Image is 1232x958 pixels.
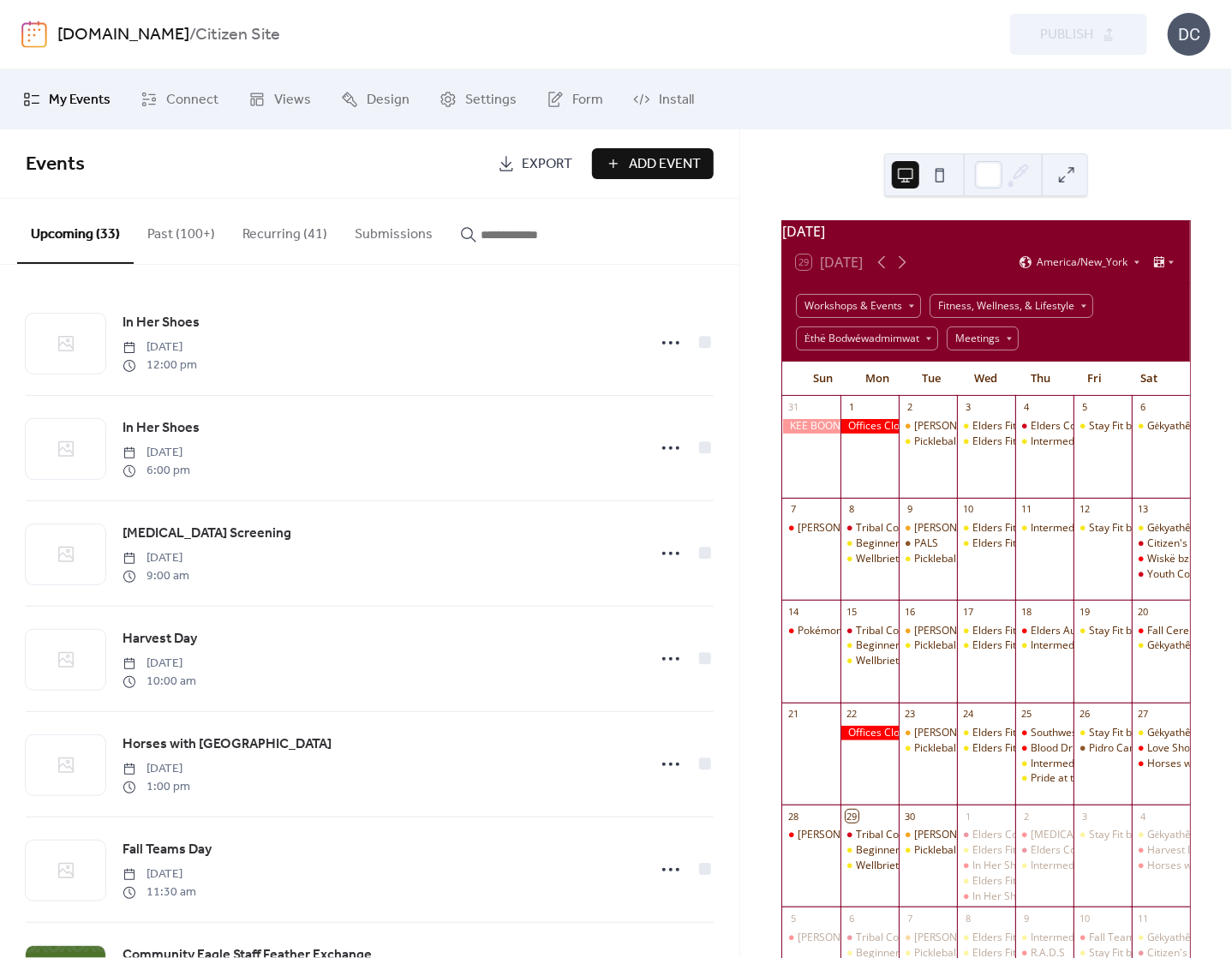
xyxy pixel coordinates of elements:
div: Pickleball [914,638,959,653]
div: In Her Shoes [957,859,1015,873]
div: 6 [846,912,858,925]
div: [MEDICAL_DATA] Screening [1031,828,1164,842]
div: Elders Autumn Social [1031,624,1132,638]
span: Settings [465,90,517,111]
div: 17 [962,605,975,618]
button: Upcoming (33) [17,199,134,264]
a: Horses with [GEOGRAPHIC_DATA] [123,733,332,756]
span: Horses with [GEOGRAPHIC_DATA] [123,734,332,755]
div: Wellbriety [840,654,899,668]
div: 4 [1137,810,1150,823]
div: PALS [914,536,938,551]
div: Wellbriety [840,552,899,566]
div: Elders Council Business Meeting [1015,843,1074,858]
div: Stay Fit by Doing HIIT [1089,624,1189,638]
div: 25 [1020,708,1033,721]
span: My Events [49,90,111,111]
div: 3 [1079,810,1091,823]
div: Wellbriety [856,552,904,566]
span: [DATE] [123,865,196,883]
div: Elders Council Business Meeting [1031,843,1186,858]
div: Intermediate Yoga [1015,434,1074,449]
div: Bodwéwadmimwen Potawatomi Language Class with Kevin Daugherty [899,726,957,740]
a: Install [620,76,707,123]
div: Tribal Council Meeting [840,828,899,842]
div: Elders Fitness Fun [972,434,1058,449]
div: Love Should Not Hurt 5k Run/Walk [1132,741,1190,756]
div: Elders Fitness Fun [957,638,1015,653]
div: Offices Closed for miktthéwi gizhêk - Labor Day [840,419,899,434]
div: Mon [850,362,904,396]
div: 13 [1137,503,1150,516]
div: 3 [962,401,975,414]
div: Pokémon & Magic The Gathering Game Day [798,624,1008,638]
span: 6:00 pm [123,462,190,480]
div: Pickleball [899,843,957,858]
div: Tribal Council Meeting [840,931,899,945]
div: Bodwéwadmimwen Potawatomi Language Class with Kevin Daugherty [899,931,957,945]
div: Wellbriety [856,654,904,668]
div: 28 [787,810,800,823]
div: Elders Council Business Meeting [1031,419,1186,434]
a: Views [236,76,324,123]
a: Settings [427,76,529,123]
div: Fall Teams Day [1074,931,1132,945]
div: Fall Ceremony [1132,624,1190,638]
div: Southwest Michigan Opioid Summit [1015,726,1074,740]
div: 16 [904,605,917,618]
div: Youth Council Meeting [1132,567,1190,582]
div: Beginners Yoga [840,638,899,653]
div: Elders Fitness Fun [972,931,1058,945]
div: 5 [1079,401,1091,414]
div: Stay Fit by Doing HIIT [1089,419,1189,434]
div: Harvest Day [1132,843,1190,858]
div: Stay Fit by Doing HIIT [1089,828,1189,842]
div: 8 [846,503,858,516]
div: 6 [1137,401,1150,414]
div: 7 [787,503,800,516]
div: Sat [1122,362,1176,396]
div: 10 [1079,912,1091,925]
div: Blood Drive [1015,741,1074,756]
span: [DATE] [123,338,197,356]
div: Elders Fitness Fun [972,419,1058,434]
div: Gėkyathêk | Basketball [1132,521,1190,536]
div: 11 [1020,503,1033,516]
div: Bodwéwadmimwen Potawatomi Language Class with Kevin Daugherty [899,419,957,434]
div: Elders Fitness Fun [972,726,1058,740]
span: 1:00 pm [123,778,190,796]
div: Intermediate Yoga [1015,931,1074,945]
div: Wed [959,362,1013,396]
div: 2 [904,401,917,414]
div: Pickleball [914,434,959,449]
div: Elders Fitness Fun [957,843,1015,858]
span: [DATE] [123,655,196,673]
div: 26 [1079,708,1091,721]
span: America/New_York [1037,257,1127,267]
div: Gėkyathêk | Basketball [1132,828,1190,842]
div: Elders Autumn Social [1015,624,1074,638]
div: Stay Fit by Doing HIIT [1074,521,1132,536]
div: Intermediate Yoga [1031,757,1119,771]
div: [DATE] [782,221,1190,242]
div: Fall Ceremony [1147,624,1216,638]
div: Pride at the Tribe 18+ [1031,771,1133,786]
a: Export [485,148,585,179]
span: 9:00 am [123,567,189,585]
div: [PERSON_NAME] Language Class with [PERSON_NAME] [914,828,1178,842]
div: Intermediate Yoga [1031,931,1119,945]
a: Design [328,76,422,123]
button: Past (100+) [134,199,229,262]
div: Mammogram Screening [1015,828,1074,842]
div: Tribal Council Meeting [856,931,963,945]
div: 12 [1079,503,1091,516]
div: 30 [904,810,917,823]
div: Elders Fitness Fun [957,419,1015,434]
div: 15 [846,605,858,618]
div: 9 [904,503,917,516]
div: Elders Fitness Fun [972,741,1058,756]
div: Citizen's Meeting [1132,536,1190,551]
span: In Her Shoes [123,313,200,333]
div: Pidro Card Night [1089,741,1168,756]
div: 8 [962,912,975,925]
